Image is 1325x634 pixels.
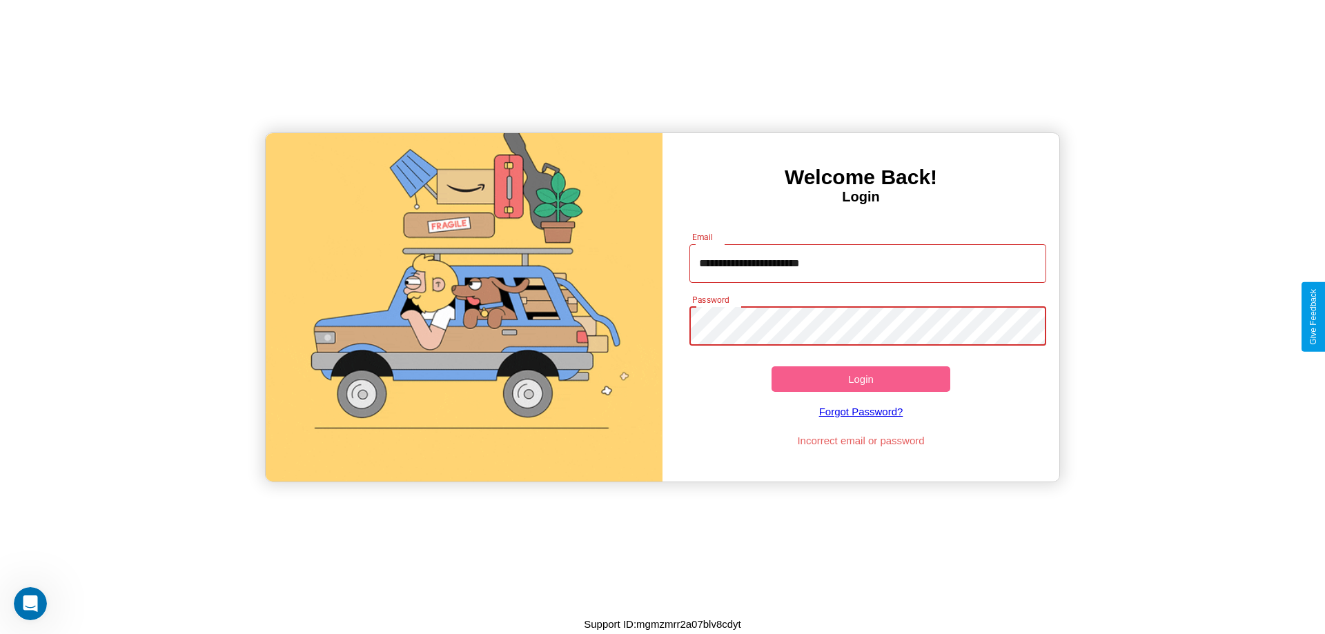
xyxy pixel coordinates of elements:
img: gif [266,133,662,482]
h4: Login [662,189,1059,205]
p: Support ID: mgmzmrr2a07blv8cdyt [584,615,741,633]
p: Incorrect email or password [683,431,1040,450]
label: Email [692,231,714,243]
h3: Welcome Back! [662,166,1059,189]
a: Forgot Password? [683,392,1040,431]
label: Password [692,294,729,306]
div: Give Feedback [1308,289,1318,345]
button: Login [772,366,950,392]
iframe: Intercom live chat [14,587,47,620]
